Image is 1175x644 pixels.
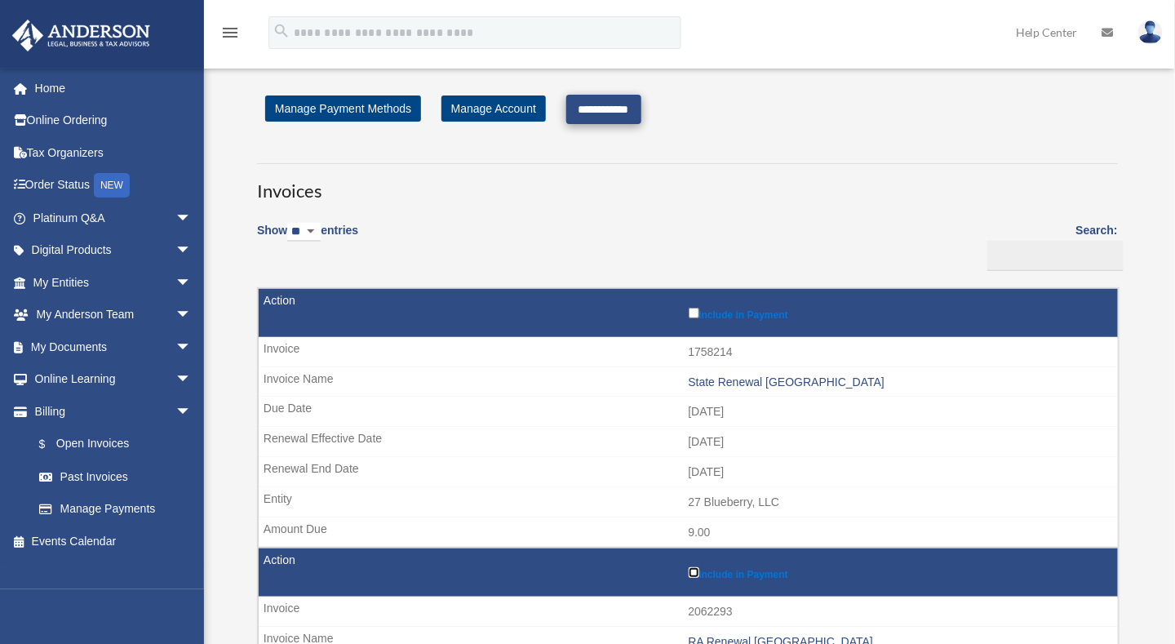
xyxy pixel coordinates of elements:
[11,266,216,299] a: My Entitiesarrow_drop_down
[11,72,216,104] a: Home
[220,23,240,42] i: menu
[259,457,1118,488] td: [DATE]
[689,304,1111,321] label: Include in Payment
[11,299,216,331] a: My Anderson Teamarrow_drop_down
[11,202,216,234] a: Platinum Q&Aarrow_drop_down
[987,241,1124,272] input: Search:
[259,427,1118,458] td: [DATE]
[257,220,358,258] label: Show entries
[220,29,240,42] a: menu
[259,517,1118,549] td: 9.00
[11,331,216,363] a: My Documentsarrow_drop_down
[265,95,421,122] a: Manage Payment Methods
[175,299,208,332] span: arrow_drop_down
[23,460,208,493] a: Past Invoices
[175,331,208,364] span: arrow_drop_down
[94,173,130,198] div: NEW
[175,234,208,268] span: arrow_drop_down
[259,337,1118,368] td: 1758214
[982,220,1118,271] label: Search:
[11,169,216,202] a: Order StatusNEW
[11,234,216,267] a: Digital Productsarrow_drop_down
[689,375,1111,389] div: State Renewal [GEOGRAPHIC_DATA]
[175,395,208,429] span: arrow_drop_down
[11,363,216,396] a: Online Learningarrow_drop_down
[23,428,200,461] a: $Open Invoices
[273,22,290,40] i: search
[175,202,208,235] span: arrow_drop_down
[1138,20,1163,44] img: User Pic
[259,487,1118,518] td: 27 Blueberry, LLC
[7,20,155,51] img: Anderson Advisors Platinum Portal
[11,104,216,137] a: Online Ordering
[259,397,1118,428] td: [DATE]
[441,95,546,122] a: Manage Account
[48,434,56,455] span: $
[257,163,1118,204] h3: Invoices
[175,266,208,300] span: arrow_drop_down
[11,136,216,169] a: Tax Organizers
[175,363,208,397] span: arrow_drop_down
[287,223,321,242] select: Showentries
[689,564,1111,580] label: Include in Payment
[23,493,208,526] a: Manage Payments
[689,567,699,578] input: Include in Payment
[11,525,216,557] a: Events Calendar
[259,597,1118,628] td: 2062293
[689,308,699,318] input: Include in Payment
[11,395,208,428] a: Billingarrow_drop_down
